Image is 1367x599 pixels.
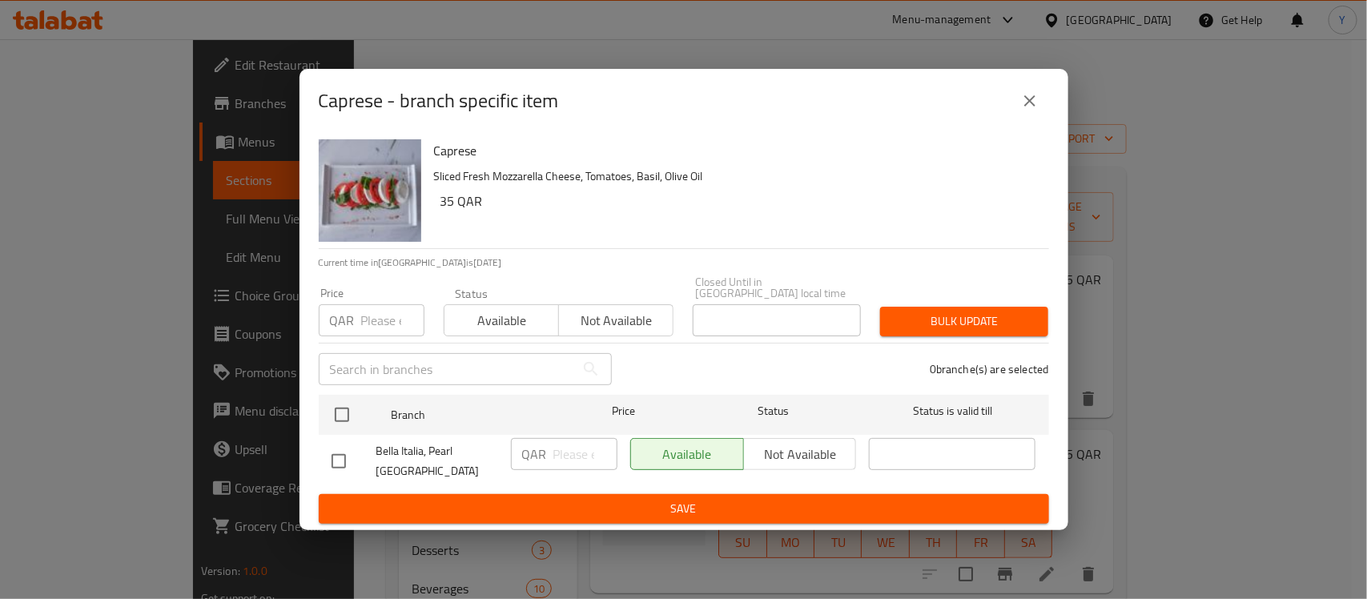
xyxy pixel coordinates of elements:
[332,499,1036,519] span: Save
[690,401,856,421] span: Status
[451,309,553,332] span: Available
[893,312,1035,332] span: Bulk update
[570,401,677,421] span: Price
[1011,82,1049,120] button: close
[319,494,1049,524] button: Save
[565,309,667,332] span: Not available
[319,255,1049,270] p: Current time in [GEOGRAPHIC_DATA] is [DATE]
[558,304,673,336] button: Not available
[330,311,355,330] p: QAR
[319,88,559,114] h2: Caprese - branch specific item
[434,167,1036,187] p: Sliced Fresh Mozzarella Cheese, Tomatoes, Basil, Olive Oil
[361,304,424,336] input: Please enter price
[319,139,421,242] img: Caprese
[434,139,1036,162] h6: Caprese
[553,438,617,470] input: Please enter price
[440,190,1036,212] h6: 35 QAR
[376,441,498,481] span: Bella Italia, Pearl [GEOGRAPHIC_DATA]
[930,361,1049,377] p: 0 branche(s) are selected
[522,444,547,464] p: QAR
[319,353,575,385] input: Search in branches
[869,401,1035,421] span: Status is valid till
[880,307,1048,336] button: Bulk update
[444,304,559,336] button: Available
[391,405,557,425] span: Branch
